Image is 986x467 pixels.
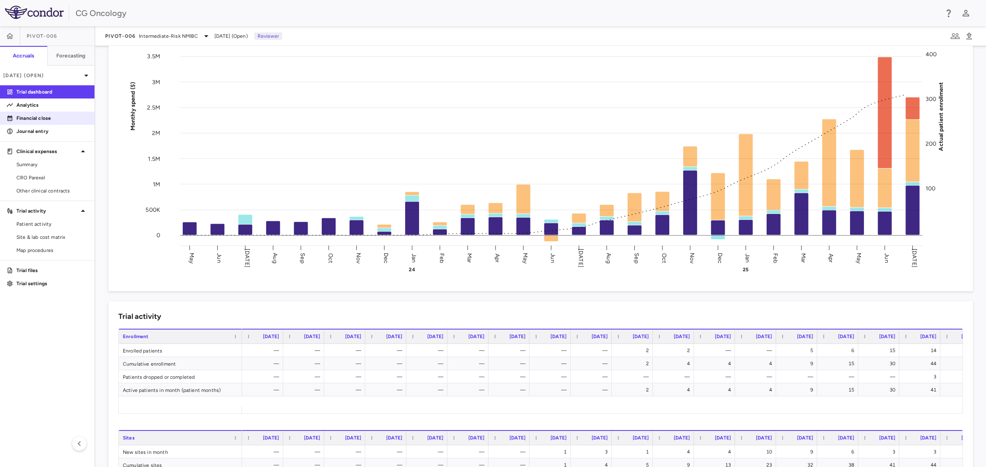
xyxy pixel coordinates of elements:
span: [DATE] [551,435,567,441]
div: — [414,344,443,357]
div: Enrolled patients [119,344,242,357]
div: — [332,445,361,458]
span: [DATE] [509,334,525,339]
p: Trial files [16,267,88,274]
span: [DATE] [715,334,731,339]
div: — [455,445,484,458]
div: 9 [783,445,813,458]
span: [DATE] [838,435,854,441]
span: [DATE] [961,334,977,339]
span: [DATE] [263,435,279,441]
div: — [249,370,279,383]
div: — [701,370,731,383]
span: [DATE] [304,334,320,339]
text: Jun [883,253,890,263]
div: — [496,357,525,370]
div: — [537,383,567,396]
div: — [249,383,279,396]
div: 4 [742,357,772,370]
div: — [290,383,320,396]
div: — [578,344,608,357]
div: 59 [948,357,977,370]
text: Oct [661,253,668,263]
div: CG Oncology [76,7,938,19]
div: 3 [578,445,608,458]
text: Dec [716,252,723,263]
div: — [414,383,443,396]
span: [DATE] [468,334,484,339]
text: 25 [743,267,749,272]
p: Trial settings [16,280,88,287]
div: — [496,445,525,458]
div: 1 [537,445,567,458]
p: Trial dashboard [16,88,88,96]
div: 30 [866,357,895,370]
tspan: 0 [157,232,160,239]
text: May [855,252,862,263]
text: Oct [327,253,334,263]
span: [DATE] [674,334,690,339]
div: — [496,344,525,357]
tspan: 300 [926,96,936,103]
div: 54 [948,383,977,396]
text: [DATE] [911,249,918,268]
span: Intermediate-Risk NMIBC [139,32,198,40]
div: 6 [825,445,854,458]
div: 44 [907,357,936,370]
div: — [742,344,772,357]
div: — [455,370,484,383]
div: 2 [619,357,649,370]
div: 4 [701,357,731,370]
tspan: 2M [152,130,160,137]
span: Summary [16,161,88,168]
div: 15 [825,357,854,370]
text: Mar [466,253,473,263]
span: [DATE] [715,435,731,441]
text: Jan [410,253,417,262]
span: [DATE] [386,435,402,441]
div: 14 [907,344,936,357]
p: Analytics [16,101,88,109]
span: [DATE] [386,334,402,339]
div: — [866,370,895,383]
text: Apr [828,253,835,262]
div: — [455,344,484,357]
div: — [290,344,320,357]
span: Sites [123,435,135,441]
div: — [578,370,608,383]
div: 2 [619,344,649,357]
tspan: 500K [145,206,160,213]
tspan: 3M [152,78,160,85]
span: PIVOT-006 [105,33,136,39]
span: [DATE] [427,435,443,441]
span: [DATE] [756,334,772,339]
p: Reviewer [254,32,282,40]
text: Jan [744,253,751,262]
div: — [455,383,484,396]
div: 4 [701,445,731,458]
text: Mar [800,253,807,263]
div: 9 [783,383,813,396]
div: New sites in month [119,445,242,458]
div: — [455,357,484,370]
span: [DATE] [797,435,813,441]
div: — [537,344,567,357]
text: May [522,252,529,263]
span: Map procedures [16,247,88,254]
text: Sep [299,253,306,263]
div: 15 [825,383,854,396]
h6: Trial activity [118,311,161,322]
span: [DATE] [551,334,567,339]
div: — [332,357,361,370]
span: [DATE] [879,334,895,339]
p: Financial close [16,114,88,122]
div: — [660,370,690,383]
span: [DATE] [838,334,854,339]
div: Active patients in month (patient months) [119,383,242,396]
div: — [701,344,731,357]
text: Aug [272,253,279,263]
tspan: 3.5M [147,53,160,60]
span: [DATE] [345,334,361,339]
div: — [825,370,854,383]
text: 24 [409,267,415,272]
